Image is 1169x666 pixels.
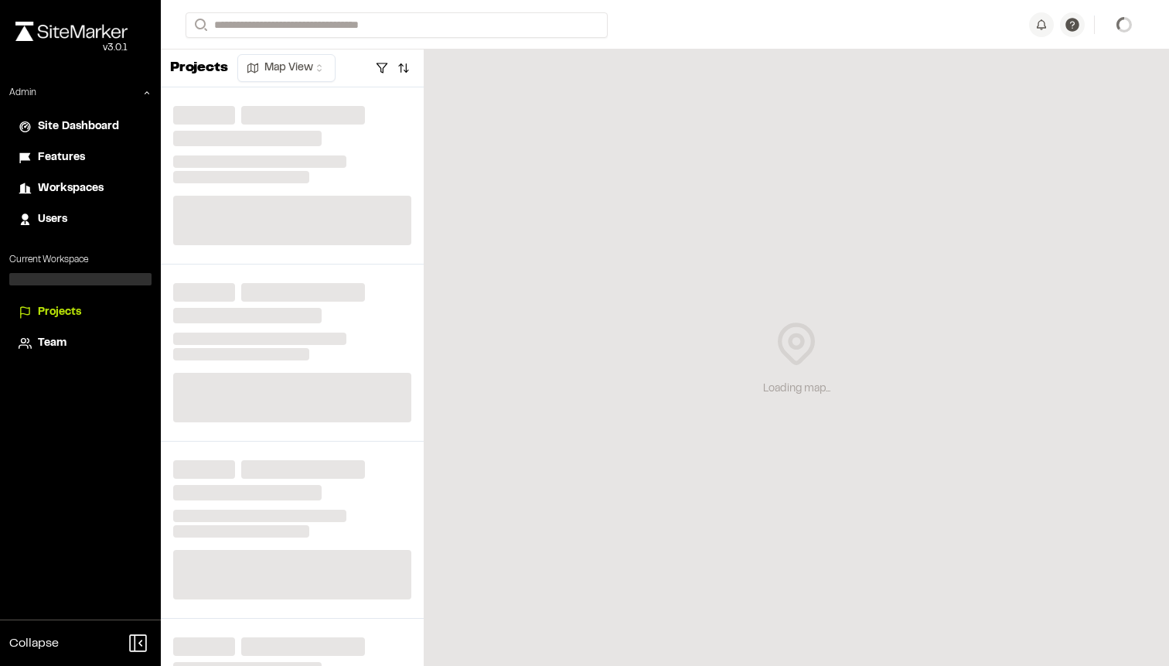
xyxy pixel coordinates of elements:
div: Oh geez...please don't... [15,41,128,55]
span: Users [38,211,67,228]
span: Features [38,149,85,166]
a: Features [19,149,142,166]
a: Workspaces [19,180,142,197]
p: Admin [9,86,36,100]
span: Site Dashboard [38,118,119,135]
a: Site Dashboard [19,118,142,135]
p: Current Workspace [9,253,152,267]
span: Team [38,335,66,352]
a: Projects [19,304,142,321]
span: Collapse [9,634,59,653]
p: Projects [170,58,228,79]
span: Projects [38,304,81,321]
img: rebrand.png [15,22,128,41]
button: Search [186,12,213,38]
span: Workspaces [38,180,104,197]
a: Users [19,211,142,228]
a: Team [19,335,142,352]
div: Loading map... [763,381,830,398]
